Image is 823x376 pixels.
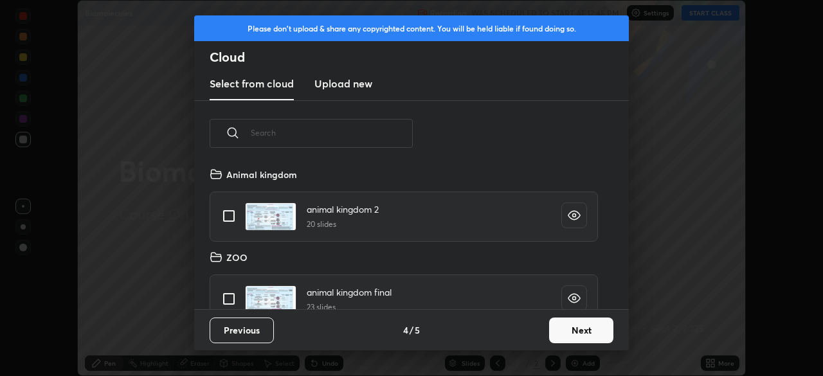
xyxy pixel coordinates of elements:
[307,202,379,216] h4: animal kingdom 2
[226,251,248,264] h4: ZOO
[307,301,392,313] h5: 23 slides
[251,105,413,160] input: Search
[403,323,408,337] h4: 4
[226,168,297,181] h4: Animal kingdom
[307,219,379,230] h5: 20 slides
[210,318,274,343] button: Previous
[194,15,629,41] div: Please don't upload & share any copyrighted content. You will be held liable if found doing so.
[245,285,296,314] img: 1714632207ETJ2GJ.pdf
[314,76,372,91] h3: Upload new
[210,76,294,91] h3: Select from cloud
[194,163,613,309] div: grid
[410,323,413,337] h4: /
[307,285,392,299] h4: animal kingdom final
[415,323,420,337] h4: 5
[245,202,296,231] img: 1714024270DRSV04.pdf
[210,49,629,66] h2: Cloud
[549,318,613,343] button: Next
